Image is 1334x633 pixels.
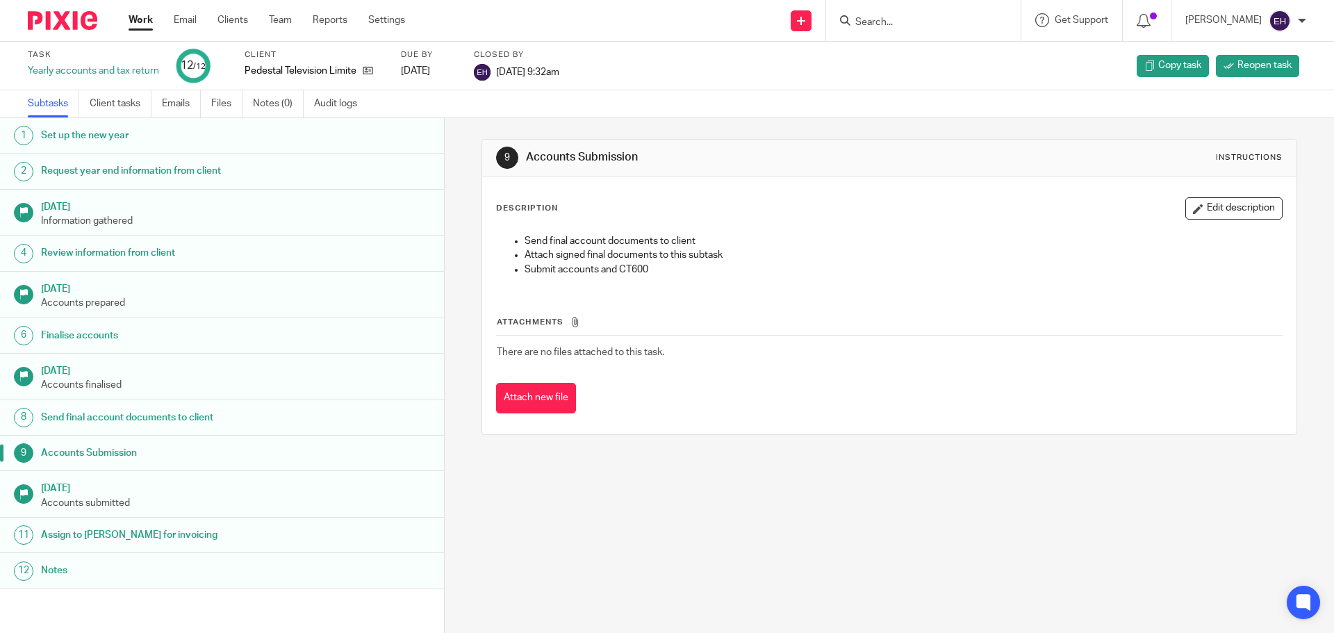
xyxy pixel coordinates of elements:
[14,126,33,145] div: 1
[14,408,33,427] div: 8
[162,90,201,117] a: Emails
[41,478,430,495] h1: [DATE]
[41,496,430,510] p: Accounts submitted
[401,49,456,60] label: Due by
[245,49,384,60] label: Client
[41,242,301,263] h1: Review information from client
[474,64,491,81] img: svg%3E
[314,90,368,117] a: Audit logs
[14,561,33,581] div: 12
[1237,58,1292,72] span: Reopen task
[496,67,559,76] span: [DATE] 9:32am
[1137,55,1209,77] a: Copy task
[253,90,304,117] a: Notes (0)
[41,560,301,581] h1: Notes
[41,214,430,228] p: Information gathered
[1055,15,1108,25] span: Get Support
[497,347,664,357] span: There are no files attached to this task.
[41,279,430,296] h1: [DATE]
[497,318,563,326] span: Attachments
[217,13,248,27] a: Clients
[28,11,97,30] img: Pixie
[28,64,159,78] div: Yearly accounts and tax return
[1216,152,1283,163] div: Instructions
[41,161,301,181] h1: Request year end information from client
[1158,58,1201,72] span: Copy task
[41,407,301,428] h1: Send final account documents to client
[1185,13,1262,27] p: [PERSON_NAME]
[1269,10,1291,32] img: svg%3E
[496,383,576,414] button: Attach new file
[368,13,405,27] a: Settings
[41,325,301,346] h1: Finalise accounts
[193,63,206,70] small: /12
[174,13,197,27] a: Email
[854,17,979,29] input: Search
[496,147,518,169] div: 9
[41,525,301,545] h1: Assign to [PERSON_NAME] for invoicing
[525,248,1281,262] p: Attach signed final documents to this subtask
[28,90,79,117] a: Subtasks
[269,13,292,27] a: Team
[14,326,33,345] div: 6
[525,234,1281,248] p: Send final account documents to client
[526,150,919,165] h1: Accounts Submission
[28,49,159,60] label: Task
[14,443,33,463] div: 9
[14,244,33,263] div: 4
[41,296,430,310] p: Accounts prepared
[401,64,456,78] div: [DATE]
[181,58,206,74] div: 12
[90,90,151,117] a: Client tasks
[129,13,153,27] a: Work
[313,13,347,27] a: Reports
[211,90,242,117] a: Files
[41,197,430,214] h1: [DATE]
[41,361,430,378] h1: [DATE]
[41,378,430,392] p: Accounts finalised
[1216,55,1299,77] a: Reopen task
[14,525,33,545] div: 11
[496,203,558,214] p: Description
[1185,197,1283,220] button: Edit description
[41,125,301,146] h1: Set up the new year
[14,162,33,181] div: 2
[245,64,356,78] p: Pedestal Television Limited
[474,49,559,60] label: Closed by
[525,263,1281,277] p: Submit accounts and CT600
[41,443,301,463] h1: Accounts Submission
